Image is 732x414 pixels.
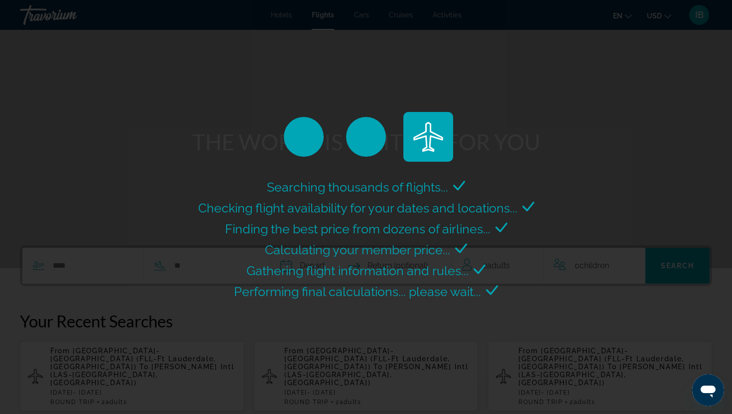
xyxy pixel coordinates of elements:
[692,374,724,406] iframe: Кнопка для запуску вікна повідомлень
[246,263,469,278] span: Gathering flight information and rules...
[267,180,448,195] span: Searching thousands of flights...
[225,221,490,236] span: Finding the best price from dozens of airlines...
[198,201,517,215] span: Checking flight availability for your dates and locations...
[234,284,481,299] span: Performing final calculations... please wait...
[265,242,450,257] span: Calculating your member price...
